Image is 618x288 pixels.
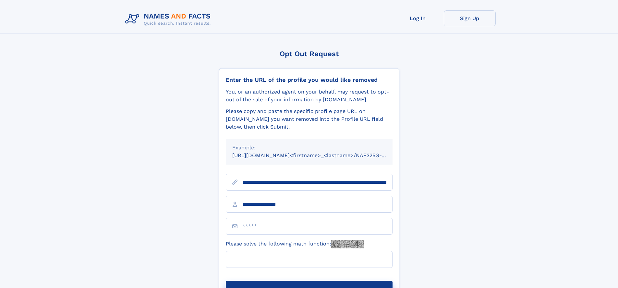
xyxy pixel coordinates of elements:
[232,152,405,158] small: [URL][DOMAIN_NAME]<firstname>_<lastname>/NAF325G-xxxxxxxx
[444,10,496,26] a: Sign Up
[226,88,393,104] div: You, or an authorized agent on your behalf, may request to opt-out of the sale of your informatio...
[226,240,364,248] label: Please solve the following math function:
[232,144,386,152] div: Example:
[226,76,393,83] div: Enter the URL of the profile you would like removed
[392,10,444,26] a: Log In
[219,50,399,58] div: Opt Out Request
[123,10,216,28] img: Logo Names and Facts
[226,107,393,131] div: Please copy and paste the specific profile page URL on [DOMAIN_NAME] you want removed into the Pr...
